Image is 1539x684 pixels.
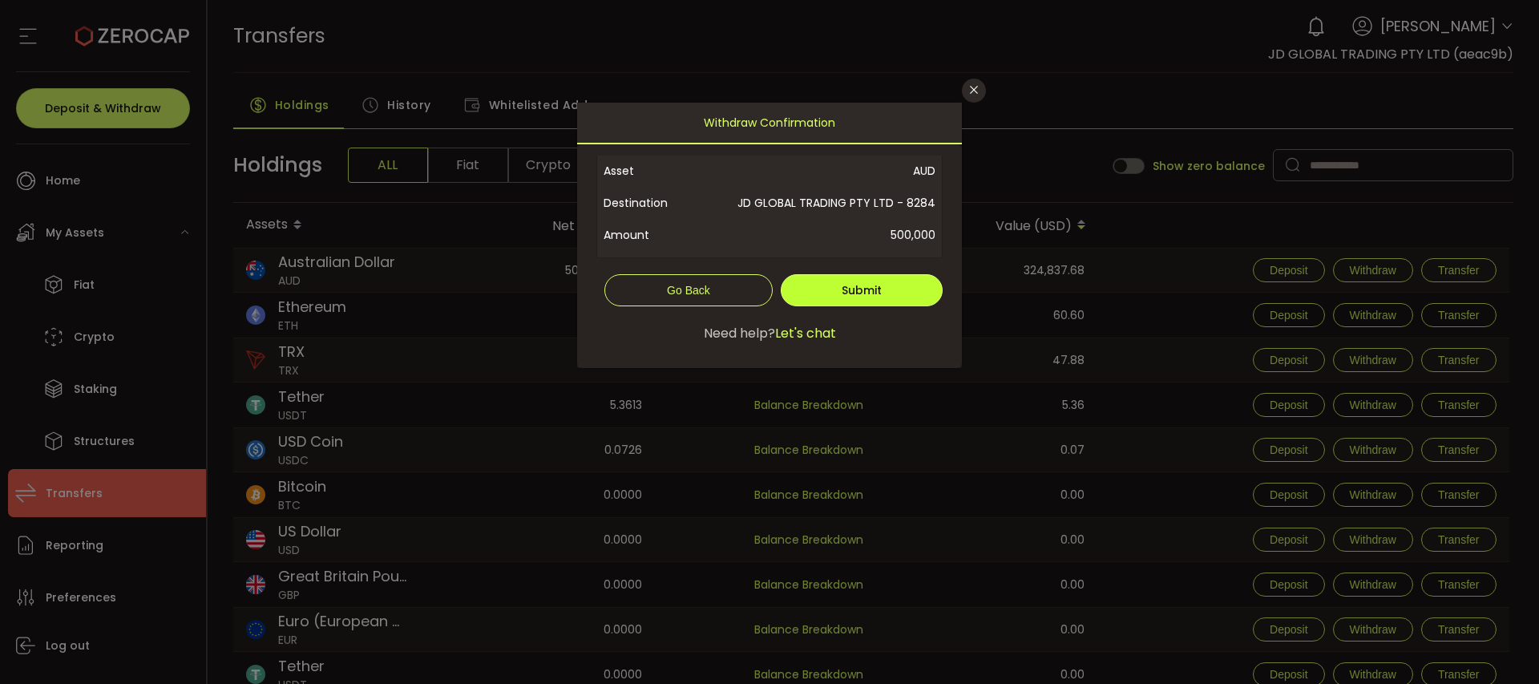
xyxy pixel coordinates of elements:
span: Let's chat [775,324,836,343]
div: dialog [577,103,962,368]
span: Amount [604,219,705,251]
span: JD GLOBAL TRADING PTY LTD - 8284 [705,187,935,219]
button: Submit [781,274,943,306]
span: Go Back [667,284,710,297]
iframe: Chat Widget [1348,511,1539,684]
span: Asset [604,155,705,187]
button: Go Back [604,274,773,306]
div: 聊天小组件 [1348,511,1539,684]
span: 500,000 [705,219,935,251]
span: Need help? [704,324,775,343]
span: Destination [604,187,705,219]
span: Submit [842,282,882,298]
span: Withdraw Confirmation [704,103,835,143]
button: Close [962,79,986,103]
span: AUD [705,155,935,187]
